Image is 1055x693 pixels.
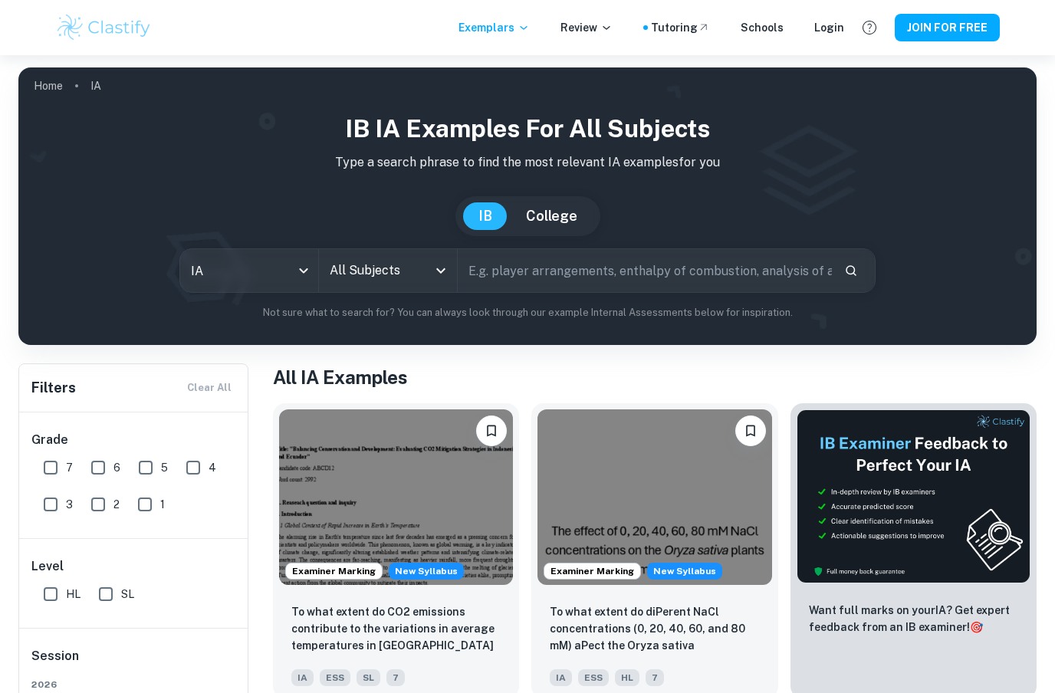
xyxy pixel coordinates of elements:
[537,409,771,585] img: ESS IA example thumbnail: To what extent do diPerent NaCl concentr
[389,563,464,580] div: Starting from the May 2026 session, the ESS IA requirements have changed. We created this exempla...
[55,12,153,43] img: Clastify logo
[66,459,73,476] span: 7
[18,67,1037,345] img: profile cover
[615,669,639,686] span: HL
[511,202,593,230] button: College
[550,669,572,686] span: IA
[386,669,405,686] span: 7
[646,669,664,686] span: 7
[856,15,882,41] button: Help and Feedback
[31,557,237,576] h6: Level
[741,19,784,36] a: Schools
[458,249,831,292] input: E.g. player arrangements, enthalpy of combustion, analysis of a big city...
[463,202,508,230] button: IB
[814,19,844,36] a: Login
[31,377,76,399] h6: Filters
[286,564,382,578] span: Examiner Marking
[578,669,609,686] span: ESS
[113,459,120,476] span: 6
[647,563,722,580] div: Starting from the May 2026 session, the ESS IA requirements have changed. We created this exempla...
[66,586,81,603] span: HL
[31,647,237,678] h6: Session
[66,496,73,513] span: 3
[90,77,101,94] p: IA
[291,669,314,686] span: IA
[34,75,63,97] a: Home
[544,564,640,578] span: Examiner Marking
[31,431,237,449] h6: Grade
[291,603,501,655] p: To what extent do CO2 emissions contribute to the variations in average temperatures in Indonesia...
[180,249,318,292] div: IA
[735,415,766,446] button: Please log in to bookmark exemplars
[838,258,864,284] button: Search
[320,669,350,686] span: ESS
[970,621,983,633] span: 🎯
[389,563,464,580] span: New Syllabus
[31,153,1024,172] p: Type a search phrase to find the most relevant IA examples for you
[550,603,759,655] p: To what extent do diPerent NaCl concentrations (0, 20, 40, 60, and 80 mM) aPect the Oryza sativa ...
[209,459,216,476] span: 4
[809,602,1018,636] p: Want full marks on your IA ? Get expert feedback from an IB examiner!
[797,409,1030,583] img: Thumbnail
[560,19,613,36] p: Review
[161,459,168,476] span: 5
[160,496,165,513] span: 1
[647,563,722,580] span: New Syllabus
[458,19,530,36] p: Exemplars
[273,363,1037,391] h1: All IA Examples
[651,19,710,36] a: Tutoring
[279,409,513,585] img: ESS IA example thumbnail: To what extent do CO2 emissions contribu
[31,678,237,691] span: 2026
[430,260,452,281] button: Open
[113,496,120,513] span: 2
[31,305,1024,320] p: Not sure what to search for? You can always look through our example Internal Assessments below f...
[121,586,134,603] span: SL
[357,669,380,686] span: SL
[31,110,1024,147] h1: IB IA examples for all subjects
[476,415,507,446] button: Please log in to bookmark exemplars
[895,14,1000,41] button: JOIN FOR FREE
